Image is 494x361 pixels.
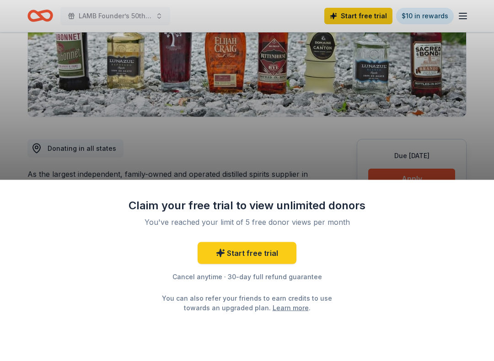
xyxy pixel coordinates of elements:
a: Learn more [273,303,309,313]
div: Claim your free trial to view unlimited donors [128,199,366,213]
div: You've reached your limit of 5 free donor views per month [139,217,355,228]
div: You can also refer your friends to earn credits to use towards an upgraded plan. . [154,294,340,313]
a: Start free trial [198,243,296,265]
div: Cancel anytime · 30-day full refund guarantee [128,272,366,283]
